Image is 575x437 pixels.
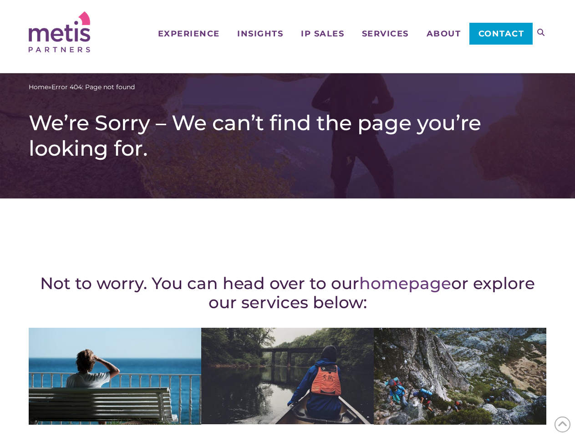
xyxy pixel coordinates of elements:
[478,30,524,38] span: Contact
[29,11,90,52] img: Metis Partners
[555,417,570,432] span: Back to Top
[29,110,546,161] h1: We’re Sorry – We can’t find the page you’re looking for.
[362,30,409,38] span: Services
[301,30,344,38] span: IP Sales
[469,23,533,45] a: Contact
[427,30,461,38] span: About
[158,30,220,38] span: Experience
[29,82,48,92] a: Home
[51,82,135,92] span: Error 404: Page not found
[359,273,451,293] a: homepage
[237,30,283,38] span: Insights
[29,82,135,92] span: »
[29,274,546,312] h2: Not to worry. You can head over to our or explore our services below:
